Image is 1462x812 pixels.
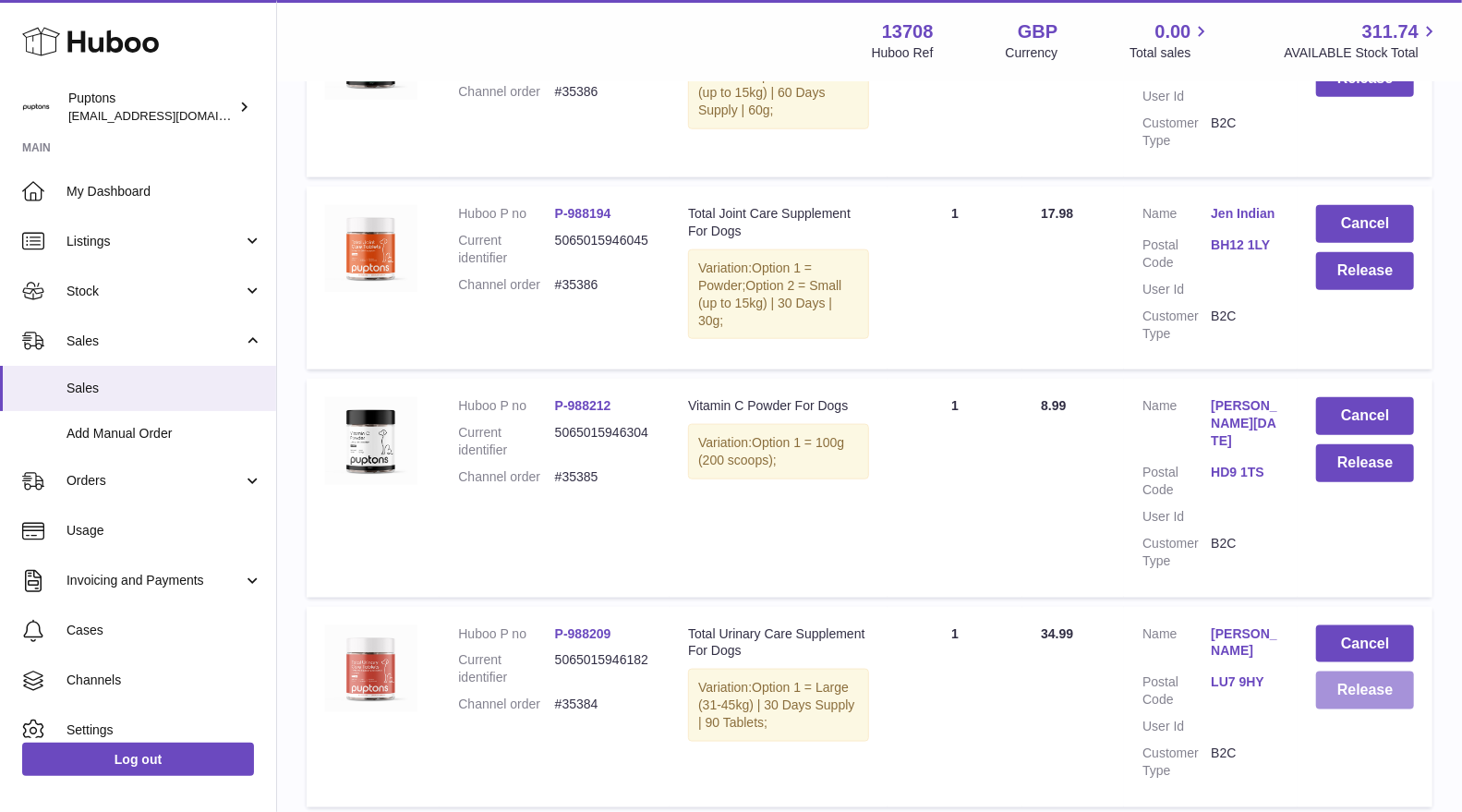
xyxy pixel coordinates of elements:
dt: Current identifier [458,651,554,686]
span: Total sales [1130,44,1212,62]
button: Cancel [1316,205,1414,243]
dt: Channel order [458,276,554,294]
span: My Dashboard [66,183,262,200]
dt: Huboo P no [458,397,554,415]
div: Total Urinary Care Supplement For Dogs [688,625,869,661]
span: Add Manual Order [66,425,262,442]
dt: Name [1142,397,1211,454]
dt: Customer Type [1142,115,1211,150]
dt: Name [1142,205,1211,227]
button: Release [1316,672,1414,709]
dt: Customer Type [1142,535,1211,570]
dd: 5065015946182 [555,651,651,686]
dt: Current identifier [458,424,554,459]
td: 1 [888,379,1022,597]
div: Total Joint Care Supplement For Dogs [688,205,869,240]
dt: Huboo P no [458,625,554,643]
strong: 13708 [882,19,934,44]
dt: Huboo P no [458,205,554,223]
img: TotalJointCareTablets120.jpg [325,205,417,292]
dt: Postal Code [1142,236,1211,272]
dd: B2C [1211,308,1279,343]
span: Listings [66,233,243,250]
dt: Channel order [458,468,554,486]
dt: User Id [1142,281,1211,298]
button: Cancel [1316,625,1414,663]
dd: B2C [1211,745,1279,780]
dt: User Id [1142,508,1211,526]
span: Option 2 = Small (up to 15kg) | 30 Days | 30g; [698,278,841,328]
a: 311.74 AVAILABLE Stock Total [1284,19,1440,62]
div: Variation: [688,57,869,130]
dt: Postal Code [1142,464,1211,499]
span: 0.00 [1155,19,1191,44]
dd: #35385 [555,468,651,486]
a: HD9 1TS [1211,464,1279,481]
dd: #35386 [555,276,651,294]
span: 17.98 [1041,206,1073,221]
span: Option 1 = Small (up to 15kg) | 60 Days Supply | 60g; [698,68,848,118]
dt: User Id [1142,88,1211,105]
span: Sales [66,380,262,397]
button: Release [1316,444,1414,482]
div: Currency [1006,44,1058,62]
dt: User Id [1142,718,1211,735]
a: P-988194 [555,206,611,221]
a: P-988212 [555,398,611,413]
span: Channels [66,672,262,689]
span: 34.99 [1041,626,1073,641]
img: hello@puptons.com [22,93,50,121]
button: Release [1316,252,1414,290]
div: Huboo Ref [872,44,934,62]
dd: #35384 [555,696,651,713]
a: Jen Indian [1211,205,1279,223]
span: Stock [66,283,243,300]
a: Log out [22,743,254,776]
div: Variation: [688,424,869,479]
span: 8.99 [1041,398,1066,413]
dd: B2C [1211,535,1279,570]
div: Variation: [688,669,869,742]
dd: B2C [1211,115,1279,150]
a: P-988209 [555,626,611,641]
button: Cancel [1316,397,1414,435]
span: Option 1 = Powder; [698,261,812,293]
a: BH12 1LY [1211,236,1279,254]
a: LU7 9HY [1211,673,1279,691]
dt: Postal Code [1142,673,1211,709]
span: Option 1 = 100g (200 scoops); [698,435,844,467]
a: [PERSON_NAME] [1211,625,1279,661]
span: 311.74 [1362,19,1419,44]
dt: Current identifier [458,232,554,267]
dd: #35386 [555,83,651,101]
div: Puptons [68,90,235,125]
div: Variation: [688,249,869,340]
img: TotalPetsGreenVitaminCPowderForDogs_257dacfb-a5dd-4a7f-b504-dee4c754c625.jpg [325,397,417,484]
dt: Channel order [458,696,554,713]
a: [PERSON_NAME][DATE] [1211,397,1279,450]
a: 0.00 Total sales [1130,19,1212,62]
span: Orders [66,472,243,490]
td: 1 [888,187,1022,370]
div: Vitamin C Powder For Dogs [688,397,869,415]
dd: 5065015946304 [555,424,651,459]
img: TotalUrinaryCareTablets120.jpg [325,625,417,712]
dt: Channel order [458,83,554,101]
span: Sales [66,333,243,350]
dt: Customer Type [1142,308,1211,343]
td: 1 [888,607,1022,807]
span: Option 1 = Large (31-45kg) | 30 Days Supply | 90 Tablets; [698,680,854,730]
dt: Name [1142,625,1211,665]
strong: GBP [1018,19,1057,44]
span: AVAILABLE Stock Total [1284,44,1440,62]
dt: Customer Type [1142,745,1211,780]
dd: 5065015946045 [555,232,651,267]
span: Settings [66,721,262,739]
span: Invoicing and Payments [66,572,243,589]
span: Usage [66,522,262,539]
span: Cases [66,622,262,639]
span: [EMAIL_ADDRESS][DOMAIN_NAME] [68,108,272,123]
